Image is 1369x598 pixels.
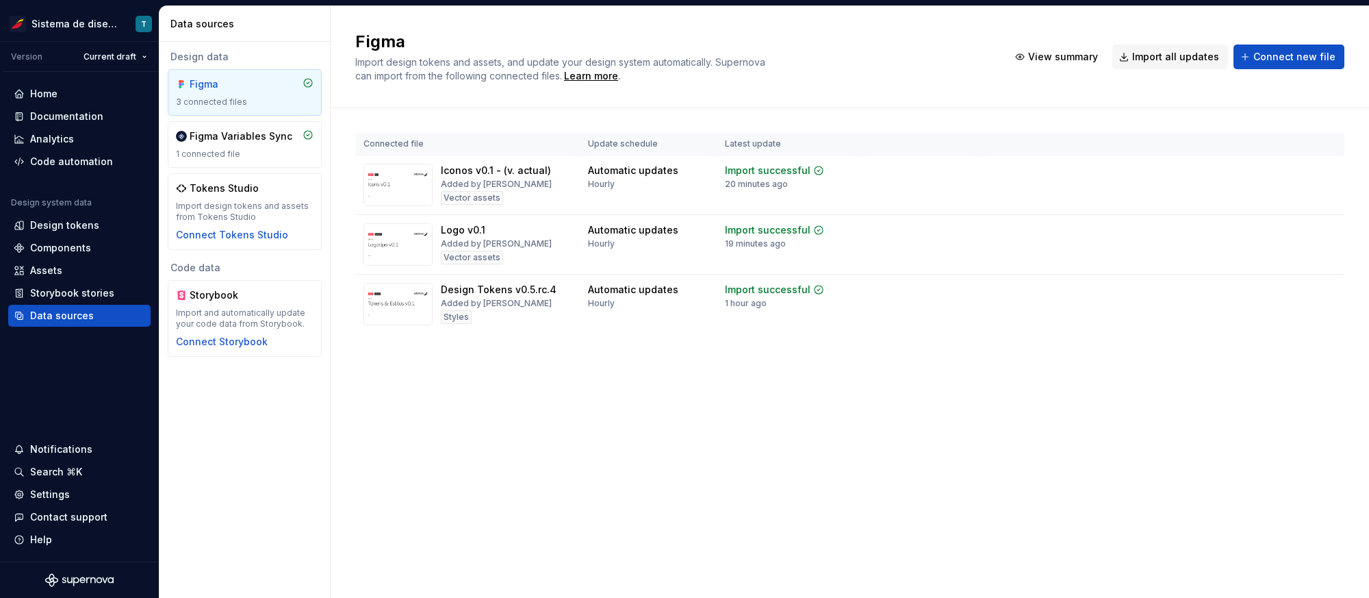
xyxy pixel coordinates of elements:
div: Notifications [30,443,92,456]
button: Contact support [8,506,151,528]
button: Notifications [8,438,151,460]
div: T [141,18,146,29]
button: Import all updates [1112,45,1228,69]
a: Code automation [8,151,151,173]
div: Components [30,241,91,255]
div: Automatic updates [588,283,678,297]
div: Data sources [30,309,94,323]
div: Figma [190,77,255,91]
a: Tokens StudioImport design tokens and assets from Tokens StudioConnect Tokens Studio [168,173,322,250]
div: Automatic updates [588,164,678,177]
th: Connected file [355,133,580,155]
div: Design Tokens v0.5.rc.4 [441,283,556,297]
a: Data sources [8,305,151,327]
span: Connect new file [1253,50,1335,64]
div: Automatic updates [588,223,678,237]
button: Search ⌘K [8,461,151,483]
th: Update schedule [580,133,717,155]
div: Help [30,533,52,547]
div: Storybook stories [30,286,114,300]
a: Settings [8,484,151,506]
div: Import successful [725,164,810,177]
span: Import design tokens and assets, and update your design system automatically. Supernova can impor... [355,56,768,82]
div: Data sources [170,17,324,31]
div: 3 connected files [176,97,314,108]
th: Latest update [717,133,859,155]
div: Storybook [190,288,255,302]
div: Added by [PERSON_NAME] [441,179,552,190]
a: Assets [8,260,151,282]
span: View summary [1028,50,1098,64]
div: Import and automatically update your code data from Storybook. [176,308,314,329]
div: Import successful [725,223,810,237]
a: StorybookImport and automatically update your code data from Storybook.Connect Storybook [168,280,322,357]
div: Settings [30,488,70,501]
div: Added by [PERSON_NAME] [441,298,552,309]
button: Connect Storybook [176,335,268,349]
button: Sistema de diseño IberiaT [3,9,156,38]
a: Documentation [8,105,151,127]
div: Code data [168,261,322,275]
div: Hourly [588,179,615,190]
div: Added by [PERSON_NAME] [441,238,552,249]
div: Home [30,87,57,101]
div: Design data [168,50,322,64]
div: Tokens Studio [190,182,259,195]
div: Styles [441,310,472,324]
div: 20 minutes ago [725,179,788,190]
a: Storybook stories [8,282,151,304]
div: Hourly [588,298,615,309]
a: Components [8,237,151,259]
a: Analytics [8,128,151,150]
div: 1 connected file [176,149,314,160]
div: Logo v0.1 [441,223,485,237]
a: Figma3 connected files [168,69,322,116]
div: Vector assets [441,191,503,205]
button: Connect Tokens Studio [176,228,288,242]
div: Hourly [588,238,615,249]
button: Current draft [77,47,153,66]
span: . [562,71,620,82]
div: Version [11,51,42,62]
div: Contact support [30,510,107,524]
div: Search ⌘K [30,465,82,479]
a: Home [8,83,151,105]
h2: Figma [355,31,992,53]
div: Iconos v0.1 - (v. actual) [441,164,551,177]
div: Design system data [11,197,92,208]
button: View summary [1008,45,1107,69]
div: Design tokens [30,219,99,232]
div: Import successful [725,283,810,297]
div: Code automation [30,155,113,169]
span: Current draft [84,51,136,62]
div: Assets [30,264,62,277]
div: Figma Variables Sync [190,129,292,143]
div: Import design tokens and assets from Tokens Studio [176,201,314,223]
a: Figma Variables Sync1 connected file [168,121,322,168]
div: Sistema de diseño Iberia [31,17,119,31]
div: Vector assets [441,251,503,264]
a: Design tokens [8,214,151,236]
div: 19 minutes ago [725,238,786,249]
div: Analytics [30,132,74,146]
svg: Supernova Logo [45,573,114,587]
button: Connect new file [1233,45,1344,69]
div: Documentation [30,110,103,123]
button: Help [8,529,151,551]
img: 55604660-494d-44a9-beb2-692398e9940a.png [10,16,26,32]
a: Learn more [564,69,618,83]
div: 1 hour ago [725,298,767,309]
span: Import all updates [1132,50,1219,64]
